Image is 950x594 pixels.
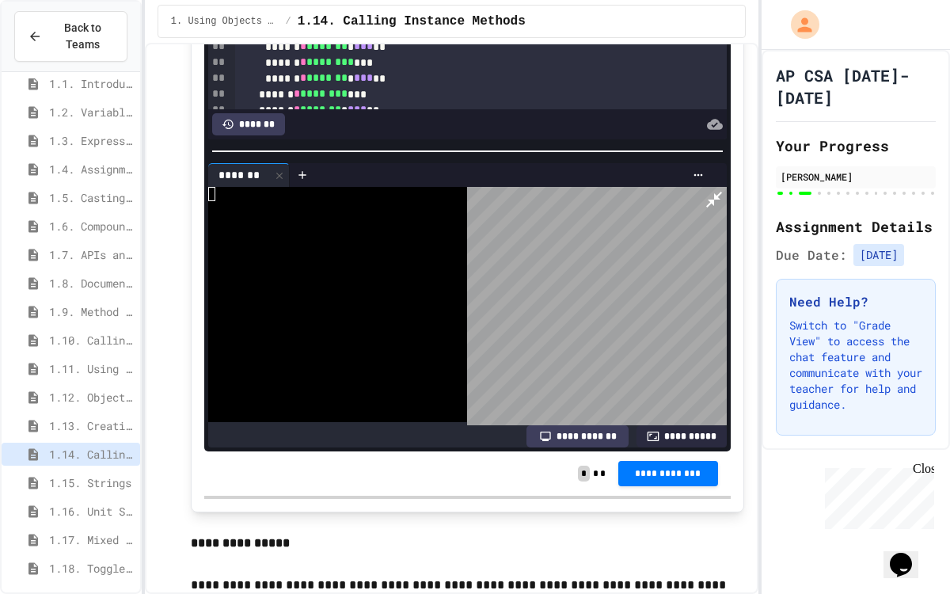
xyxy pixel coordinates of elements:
button: Back to Teams [14,11,127,62]
span: 1.10. Calling Class Methods [49,332,134,348]
span: 1.14. Calling Instance Methods [49,446,134,463]
span: 1.3. Expressions and Output [New] [49,132,134,149]
span: 1.1. Introduction to Algorithms, Programming, and Compilers [49,75,134,92]
span: 1.18. Toggle Mixed Up or Write Code Practice 1.1-1.6 [49,560,134,577]
span: 1.6. Compound Assignment Operators [49,218,134,234]
iframe: chat widget [883,531,934,578]
h1: AP CSA [DATE]-[DATE] [776,64,936,109]
div: My Account [774,6,823,43]
span: Due Date: [776,246,847,265]
p: Switch to "Grade View" to access the chat feature and communicate with your teacher for help and ... [789,318,922,413]
h3: Need Help? [789,292,922,311]
span: 1.16. Unit Summary 1a (1.1-1.6) [49,503,134,520]
h2: Your Progress [776,135,936,157]
span: 1.14. Calling Instance Methods [298,12,526,31]
span: 1.12. Objects - Instances of Classes [49,389,134,406]
h2: Assignment Details [776,215,936,238]
span: 1.15. Strings [49,474,134,491]
span: 1.4. Assignment and Input [49,161,134,177]
div: Chat with us now!Close [6,6,109,101]
span: 1.2. Variables and Data Types [49,104,134,120]
span: / [286,15,291,28]
span: 1.17. Mixed Up Code Practice 1.1-1.6 [49,531,134,548]
span: [DATE] [853,244,904,266]
span: 1.5. Casting and Ranges of Values [49,189,134,206]
span: 1.11. Using the Math Class [49,360,134,377]
span: 1.9. Method Signatures [49,303,134,320]
iframe: chat widget [819,462,934,529]
span: Back to Teams [51,20,114,53]
div: [PERSON_NAME] [781,169,931,184]
span: 1.8. Documentation with Comments and Preconditions [49,275,134,291]
span: 1. Using Objects and Methods [171,15,279,28]
span: 1.7. APIs and Libraries [49,246,134,263]
span: 1.13. Creating and Initializing Objects: Constructors [49,417,134,434]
